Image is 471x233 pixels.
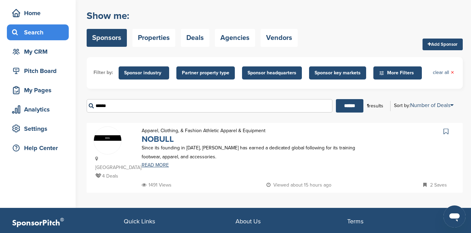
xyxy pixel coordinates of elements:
[394,103,453,108] div: Sort by:
[124,69,164,77] span: Sponsor industry
[261,29,298,47] a: Vendors
[95,155,135,172] p: [GEOGRAPHIC_DATA]
[181,29,209,47] a: Deals
[94,127,121,149] a: Nobull
[235,218,261,225] span: About Us
[10,65,69,77] div: Pitch Board
[10,142,69,154] div: Help Center
[94,135,121,141] img: Nobull
[10,84,69,96] div: My Pages
[142,134,174,144] a: NOBULL
[10,7,69,19] div: Home
[7,102,69,117] a: Analytics
[423,39,463,50] a: Add Sponsor
[315,69,361,77] span: Sponsor key markets
[10,123,69,135] div: Settings
[347,218,363,225] span: Terms
[7,44,69,60] a: My CRM
[10,103,69,116] div: Analytics
[87,29,127,47] a: Sponsors
[7,24,69,40] a: Search
[142,181,172,189] p: 1491 Views
[124,218,155,225] span: Quick Links
[7,63,69,79] a: Pitch Board
[10,45,69,58] div: My CRM
[7,140,69,156] a: Help Center
[94,69,113,76] li: Filter by:
[215,29,255,47] a: Agencies
[182,69,229,77] span: Partner property type
[367,103,369,109] b: 1
[142,144,369,161] p: Since its founding in [DATE], [PERSON_NAME] has earned a dedicated global following for its train...
[248,69,296,77] span: Sponsor headquarters
[7,121,69,137] a: Settings
[363,100,387,112] div: results
[410,102,453,109] a: Number of Deals
[142,163,369,168] a: READ MORE
[7,5,69,21] a: Home
[423,181,447,189] p: 2 Saves
[87,10,298,22] h2: Show me:
[12,218,124,228] p: SponsorPitch
[379,69,418,77] span: More Filters
[10,26,69,39] div: Search
[451,69,454,76] span: ×
[7,82,69,98] a: My Pages
[433,69,454,76] a: clear all×
[95,172,135,180] p: 4 Deals
[132,29,175,47] a: Properties
[142,126,265,135] p: Apparel, Clothing, & Fashion Athletic Apparel & Equipment
[443,205,465,227] iframe: Button to launch messaging window
[266,181,331,189] p: Viewed about 15 hours ago
[60,215,64,224] span: ®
